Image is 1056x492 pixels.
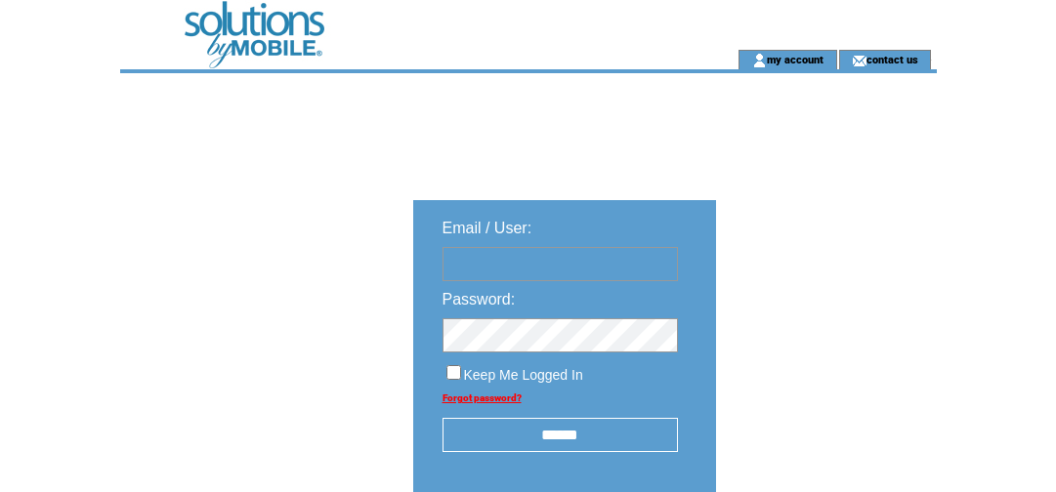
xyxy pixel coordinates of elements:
a: my account [767,53,824,65]
span: Email / User: [443,220,532,236]
span: Keep Me Logged In [464,367,583,383]
a: Forgot password? [443,392,522,403]
img: contact_us_icon.gif [852,53,866,68]
a: contact us [866,53,918,65]
img: account_icon.gif [752,53,767,68]
span: Password: [443,291,516,307]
